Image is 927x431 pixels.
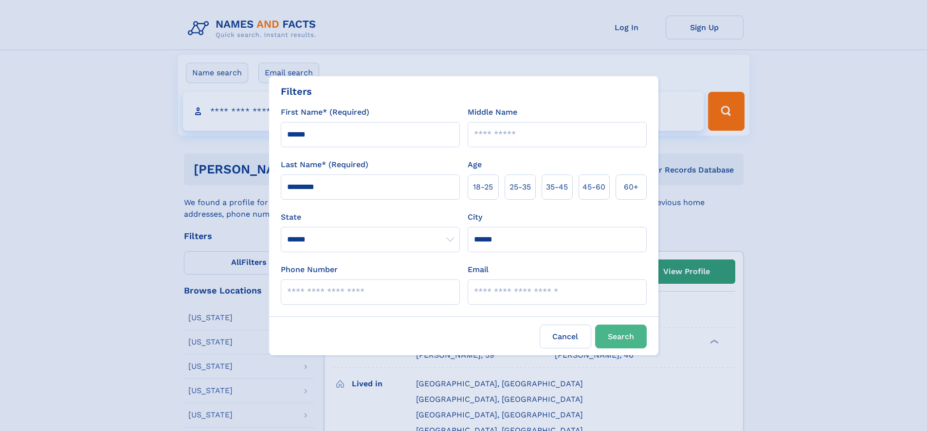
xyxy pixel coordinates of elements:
label: Last Name* (Required) [281,159,368,171]
div: Filters [281,84,312,99]
span: 35‑45 [546,181,568,193]
label: First Name* (Required) [281,106,369,118]
label: Age [468,159,482,171]
label: Middle Name [468,106,517,118]
span: 60+ [624,181,638,193]
span: 45‑60 [582,181,605,193]
label: City [468,211,482,223]
span: 18‑25 [473,181,493,193]
button: Search [595,325,647,348]
label: Email [468,264,489,276]
label: State [281,211,460,223]
label: Phone Number [281,264,338,276]
label: Cancel [540,325,591,348]
span: 25‑35 [509,181,531,193]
